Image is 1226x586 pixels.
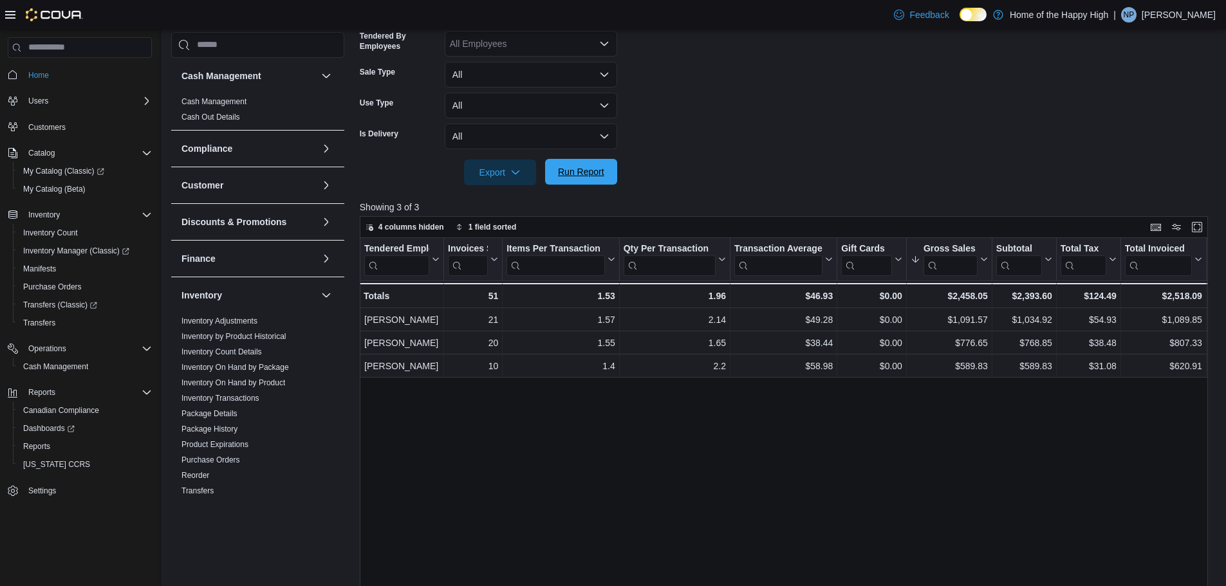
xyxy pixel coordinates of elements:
[18,163,152,179] span: My Catalog (Classic)
[28,343,66,354] span: Operations
[23,341,152,356] span: Operations
[1189,219,1205,235] button: Enter fullscreen
[364,288,440,304] div: Totals
[181,347,262,356] a: Inventory Count Details
[23,93,53,109] button: Users
[996,243,1042,255] div: Subtotal
[23,385,152,400] span: Reports
[624,243,716,255] div: Qty Per Transaction
[181,332,286,341] a: Inventory by Product Historical
[13,180,157,198] button: My Catalog (Beta)
[624,335,726,351] div: 1.65
[18,279,152,295] span: Purchase Orders
[445,124,617,149] button: All
[841,358,902,374] div: $0.00
[23,228,78,238] span: Inventory Count
[13,314,157,332] button: Transfers
[996,335,1052,351] div: $768.85
[23,119,152,135] span: Customers
[1125,243,1192,255] div: Total Invoiced
[18,439,152,454] span: Reports
[181,69,261,82] h3: Cash Management
[181,69,316,82] button: Cash Management
[28,122,66,133] span: Customers
[23,423,75,434] span: Dashboards
[464,160,536,185] button: Export
[18,181,91,197] a: My Catalog (Beta)
[23,184,86,194] span: My Catalog (Beta)
[1061,243,1106,275] div: Total Tax
[13,437,157,455] button: Reports
[23,264,56,274] span: Manifests
[506,288,615,304] div: 1.53
[506,312,615,327] div: 1.57
[996,243,1042,275] div: Subtotal
[996,358,1052,374] div: $589.83
[364,358,440,374] div: [PERSON_NAME]
[1061,335,1117,351] div: $38.48
[181,378,285,388] span: Inventory On Hand by Product
[909,8,949,21] span: Feedback
[181,408,237,419] span: Package Details
[13,278,157,296] button: Purchase Orders
[181,470,209,481] span: Reorder
[23,207,65,223] button: Inventory
[23,362,88,372] span: Cash Management
[23,68,54,83] a: Home
[3,481,157,500] button: Settings
[445,62,617,87] button: All
[364,335,440,351] div: [PERSON_NAME]
[472,160,528,185] span: Export
[181,289,222,302] h3: Inventory
[319,214,334,230] button: Discounts & Promotions
[181,142,316,155] button: Compliance
[506,335,615,351] div: 1.55
[18,421,152,436] span: Dashboards
[18,315,152,331] span: Transfers
[18,243,135,259] a: Inventory Manager (Classic)
[448,288,498,304] div: 51
[364,312,440,327] div: [PERSON_NAME]
[13,224,157,242] button: Inventory Count
[1010,7,1108,23] p: Home of the Happy High
[23,207,152,223] span: Inventory
[23,93,152,109] span: Users
[23,145,60,161] button: Catalog
[364,243,440,275] button: Tendered Employee
[1121,7,1137,23] div: Nikki Patel
[445,93,617,118] button: All
[181,331,286,342] span: Inventory by Product Historical
[18,279,87,295] a: Purchase Orders
[181,96,246,107] span: Cash Management
[448,243,488,275] div: Invoices Sold
[18,163,109,179] a: My Catalog (Classic)
[624,288,726,304] div: 1.96
[558,165,604,178] span: Run Report
[171,313,344,504] div: Inventory
[23,341,71,356] button: Operations
[911,335,988,351] div: $776.65
[181,455,240,464] a: Purchase Orders
[26,8,83,21] img: Cova
[319,68,334,84] button: Cash Management
[996,288,1052,304] div: $2,393.60
[448,358,498,374] div: 10
[889,2,954,28] a: Feedback
[181,112,240,122] span: Cash Out Details
[360,98,393,108] label: Use Type
[599,39,609,49] button: Open list of options
[1125,312,1202,327] div: $1,089.85
[319,178,334,193] button: Customer
[181,289,316,302] button: Inventory
[911,358,988,374] div: $589.83
[181,486,214,495] a: Transfers
[734,358,833,374] div: $58.98
[911,243,988,275] button: Gross Sales
[624,358,726,374] div: 2.2
[28,96,48,106] span: Users
[13,162,157,180] a: My Catalog (Classic)
[18,297,152,313] span: Transfers (Classic)
[181,425,237,434] a: Package History
[181,252,316,265] button: Finance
